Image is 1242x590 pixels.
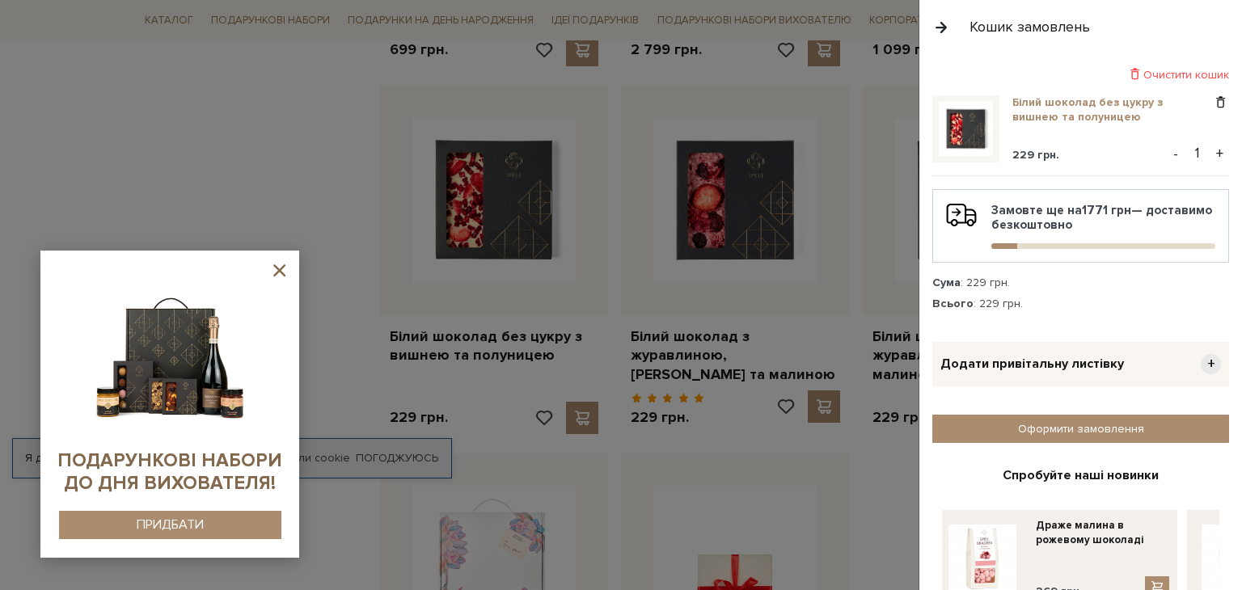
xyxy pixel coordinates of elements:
div: Спробуйте наші новинки [942,467,1219,484]
a: Драже малина в рожевому шоколаді [1036,518,1169,547]
span: + [1201,354,1221,374]
div: Кошик замовлень [970,18,1090,36]
button: + [1210,141,1229,166]
span: Додати привітальну листівку [940,356,1124,373]
span: 229 грн. [1012,148,1059,162]
div: : 229 грн. [932,276,1229,290]
div: : 229 грн. [932,297,1229,311]
button: - [1168,141,1184,166]
img: Білий шоколад без цукру з вишнею та полуницею [939,102,993,156]
a: Оформити замовлення [932,415,1229,443]
strong: Сума [932,276,961,289]
a: Білий шоколад без цукру з вишнею та полуницею [1012,95,1212,124]
div: Очистити кошик [932,67,1229,82]
b: 1771 грн [1082,203,1131,217]
div: Замовте ще на — доставимо безкоштовно [946,203,1215,249]
strong: Всього [932,297,974,310]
